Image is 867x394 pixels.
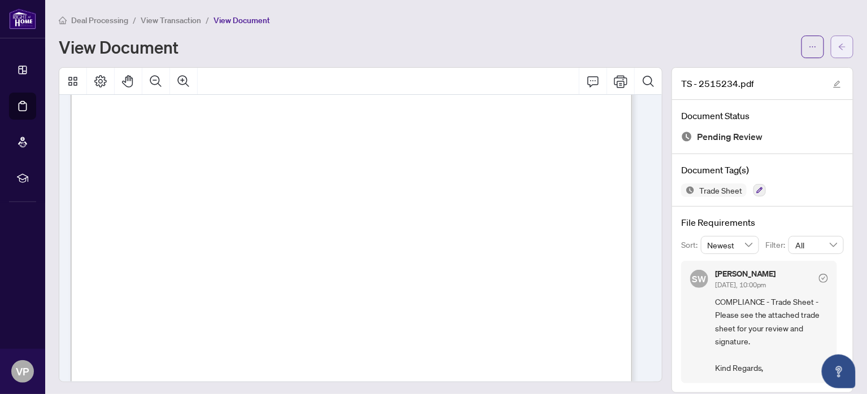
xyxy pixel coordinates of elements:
[681,239,701,251] p: Sort:
[133,14,136,27] li: /
[9,8,36,29] img: logo
[681,131,692,142] img: Document Status
[141,15,201,25] span: View Transaction
[809,43,817,51] span: ellipsis
[697,129,763,145] span: Pending Review
[715,281,766,289] span: [DATE], 10:00pm
[681,163,844,177] h4: Document Tag(s)
[692,272,707,286] span: SW
[681,77,754,90] span: TS - 2515234.pdf
[838,43,846,51] span: arrow-left
[71,15,128,25] span: Deal Processing
[766,239,788,251] p: Filter:
[206,14,209,27] li: /
[819,274,828,283] span: check-circle
[59,38,178,56] h1: View Document
[715,295,828,374] span: COMPLIANCE - Trade Sheet - Please see the attached trade sheet for your review and signature. Kin...
[681,183,695,197] img: Status Icon
[681,109,844,122] h4: Document Status
[681,216,844,229] h4: File Requirements
[822,354,856,388] button: Open asap
[708,237,753,253] span: Newest
[833,80,841,88] span: edit
[695,186,747,194] span: Trade Sheet
[795,237,837,253] span: All
[59,16,67,24] span: home
[214,15,270,25] span: View Document
[715,270,776,278] h5: [PERSON_NAME]
[16,364,29,379] span: VP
